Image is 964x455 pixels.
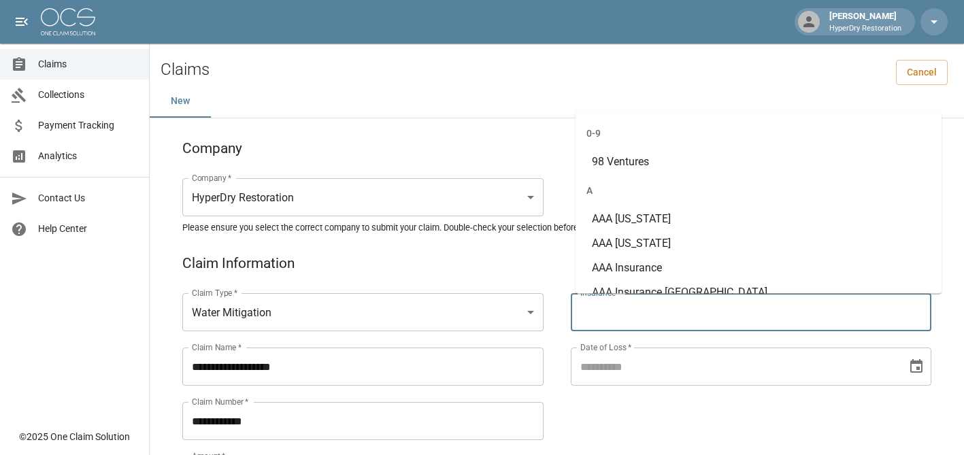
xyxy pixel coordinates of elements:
span: Collections [38,88,138,102]
img: ocs-logo-white-transparent.png [41,8,95,35]
button: Choose date [903,353,930,380]
h5: Please ensure you select the correct company to submit your claim. Double-check your selection be... [182,222,931,233]
p: HyperDry Restoration [829,23,901,35]
h2: Claims [161,60,210,80]
span: Contact Us [38,191,138,205]
span: 98 Ventures [592,155,649,168]
div: 0-9 [576,117,942,150]
label: Date of Loss [580,341,631,353]
div: dynamic tabs [150,85,964,118]
span: AAA [US_STATE] [592,237,671,250]
span: Analytics [38,149,138,163]
span: Help Center [38,222,138,236]
label: Company [192,172,232,184]
a: Cancel [896,60,948,85]
div: HyperDry Restoration [182,178,544,216]
span: Claims [38,57,138,71]
label: Claim Name [192,341,242,353]
div: © 2025 One Claim Solution [19,430,130,443]
div: [PERSON_NAME] [824,10,907,34]
label: Claim Type [192,287,237,299]
span: AAA Insurance [GEOGRAPHIC_DATA] [592,286,767,299]
button: open drawer [8,8,35,35]
div: A [576,174,942,207]
div: Water Mitigation [182,293,544,331]
button: New [150,85,211,118]
span: Payment Tracking [38,118,138,133]
span: AAA [US_STATE] [592,212,671,225]
span: AAA Insurance [592,261,662,274]
label: Claim Number [192,396,248,407]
